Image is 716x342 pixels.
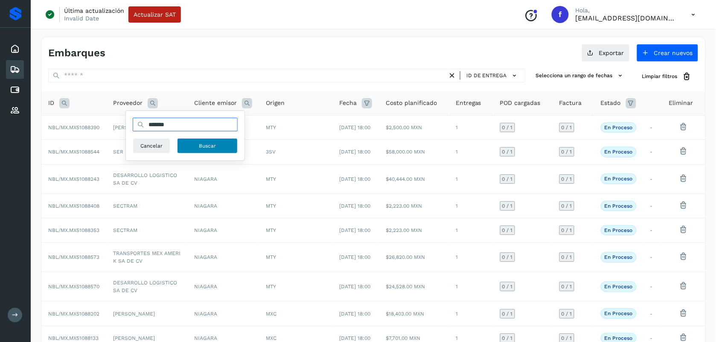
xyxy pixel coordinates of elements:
[456,99,481,107] span: Entregas
[449,164,493,194] td: 1
[266,284,276,290] span: MTY
[562,149,572,154] span: 0 / 1
[266,311,277,317] span: MXC
[187,218,259,243] td: NIAGARA
[605,254,633,260] p: En proceso
[502,284,513,289] span: 0 / 1
[48,335,99,341] span: NBL/MX.MX51088133
[605,284,633,290] p: En proceso
[266,203,276,209] span: MTY
[643,301,662,326] td: -
[6,101,24,120] div: Proveedores
[386,99,437,107] span: Costo planificado
[643,272,662,301] td: -
[562,255,572,260] span: 0 / 1
[6,40,24,58] div: Inicio
[379,115,449,139] td: $2,500.00 MXN
[576,7,678,14] p: Hola,
[605,149,633,155] p: En proceso
[562,125,572,130] span: 0 / 1
[379,301,449,326] td: $18,403.00 MXN
[500,99,541,107] span: POD cargadas
[379,194,449,218] td: $2,223.00 MXN
[106,272,187,301] td: DESARROLLO LOGISTICO SA DE CV
[601,99,621,107] span: Estado
[106,218,187,243] td: SECTRAM
[605,310,633,316] p: En proceso
[266,335,277,341] span: MXC
[502,149,513,154] span: 0 / 1
[379,140,449,164] td: $58,000.00 MXN
[502,255,513,260] span: 0 / 1
[106,140,187,164] td: SER
[266,254,276,260] span: MTY
[637,44,699,62] button: Crear nuevos
[635,69,699,84] button: Limpiar filtros
[642,72,678,80] span: Limpiar filtros
[266,227,276,233] span: MTY
[605,227,633,233] p: En proceso
[113,99,143,107] span: Proveedor
[187,194,259,218] td: NIAGARA
[194,99,237,107] span: Cliente emisor
[502,228,513,233] span: 0 / 1
[562,311,572,316] span: 0 / 1
[533,69,629,83] button: Selecciona un rango de fechas
[379,243,449,272] td: $26,820.00 MXN
[379,218,449,243] td: $2,223.00 MXN
[599,50,624,56] span: Exportar
[339,254,370,260] span: [DATE] 18:00
[48,125,99,130] span: NBL/MX.MX51088390
[48,254,99,260] span: NBL/MX.MX51088573
[339,176,370,182] span: [DATE] 18:00
[339,99,357,107] span: Fecha
[266,149,276,155] span: 3SV
[449,272,493,301] td: 1
[106,301,187,326] td: [PERSON_NAME]
[266,176,276,182] span: MTY
[266,99,285,107] span: Origen
[559,99,582,107] span: Factura
[605,335,633,341] p: En proceso
[466,72,507,79] span: ID de entrega
[643,194,662,218] td: -
[464,70,522,82] button: ID de entrega
[379,164,449,194] td: $40,444.00 MXN
[64,14,99,22] p: Invalid Date
[502,177,513,182] span: 0 / 1
[106,243,187,272] td: TRANSPORTES MEX AMERI K SA DE CV
[106,115,187,139] td: [PERSON_NAME]
[339,311,370,317] span: [DATE] 18:00
[605,176,633,182] p: En proceso
[266,125,276,130] span: MTY
[449,243,493,272] td: 1
[449,115,493,139] td: 1
[48,203,99,209] span: NBL/MX.MX51088408
[502,311,513,316] span: 0 / 1
[562,284,572,289] span: 0 / 1
[643,218,662,243] td: -
[339,335,370,341] span: [DATE] 18:00
[449,194,493,218] td: 1
[379,272,449,301] td: $24,528.00 MXN
[187,301,259,326] td: NIAGARA
[64,7,124,14] p: Última actualización
[187,272,259,301] td: NIAGARA
[339,149,370,155] span: [DATE] 18:00
[339,284,370,290] span: [DATE] 18:00
[187,243,259,272] td: NIAGARA
[449,140,493,164] td: 1
[643,140,662,164] td: -
[643,115,662,139] td: -
[502,203,513,209] span: 0 / 1
[502,336,513,341] span: 0 / 1
[449,218,493,243] td: 1
[48,47,105,59] h4: Embarques
[134,12,176,17] span: Actualizar SAT
[48,149,99,155] span: NBL/MX.MX51088544
[128,6,181,23] button: Actualizar SAT
[48,284,99,290] span: NBL/MX.MX51088570
[562,177,572,182] span: 0 / 1
[669,99,693,107] span: Eliminar
[643,164,662,194] td: -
